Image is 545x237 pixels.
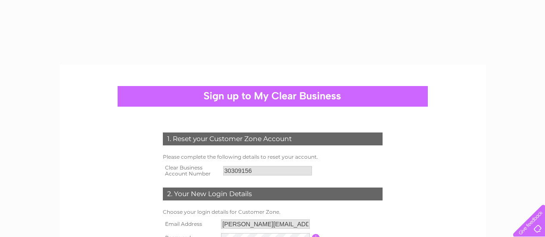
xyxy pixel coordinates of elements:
td: Choose your login details for Customer Zone. [161,207,385,217]
td: Please complete the following details to reset your account. [161,152,385,162]
div: 2. Your New Login Details [163,188,383,200]
div: 1. Reset your Customer Zone Account [163,132,383,145]
th: Email Address [161,217,219,231]
th: Clear Business Account Number [161,162,221,179]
